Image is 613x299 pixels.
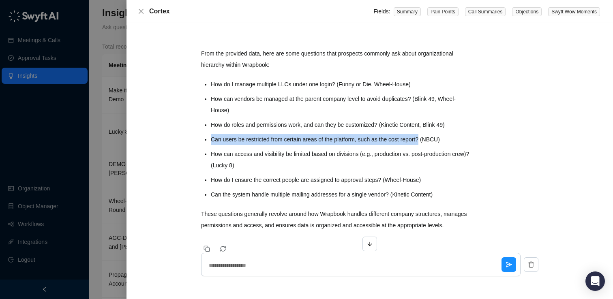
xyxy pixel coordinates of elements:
span: Call Summaries [465,7,506,16]
span: Swyft Wow Moments [548,7,600,16]
li: Can the system handle multiple mailing addresses for a single vendor? (Kinetic Content) [211,189,471,200]
span: Summary [394,7,421,16]
p: These questions generally revolve around how Wrapbook handles different company structures, manag... [201,208,471,231]
li: How do I ensure the correct people are assigned to approval steps? (Wheel-House) [211,174,471,186]
li: How do roles and permissions work, and can they be customized? (Kinetic Content, Blink 49) [211,119,471,130]
span: Objections [512,7,542,16]
li: How can access and visibility be limited based on divisions (e.g., production vs. post-production... [211,148,471,171]
p: From the provided data, here are some questions that prospects commonly ask about organizational ... [201,48,471,70]
div: Cortex [149,6,374,16]
li: How do I manage multiple LLCs under one login? (Funny or Die, Wheel-House) [211,79,471,90]
span: Pain Points [427,7,459,16]
button: Close [136,6,146,16]
span: Fields: [374,8,390,15]
li: Can users be restricted from certain areas of the platform, such as the cost report? (NBCU) [211,134,471,145]
span: close [138,8,144,15]
li: How can vendors be managed at the parent company level to avoid duplicates? (Blink 49, Wheel-House) [211,93,471,116]
div: Open Intercom Messenger [585,271,605,291]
